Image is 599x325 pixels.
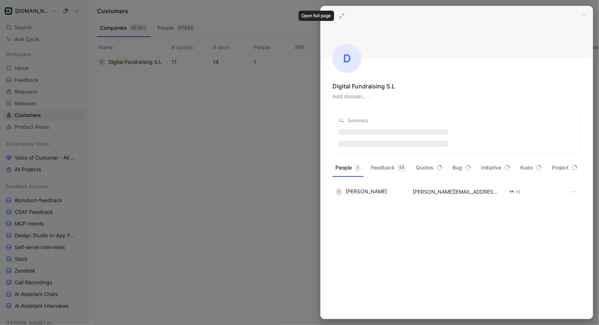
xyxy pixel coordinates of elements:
[332,44,362,73] div: D
[332,92,366,101] button: Add domain…
[413,189,501,194] div: [PERSON_NAME][EMAIL_ADDRESS][DOMAIN_NAME]
[398,164,406,171] div: 14
[332,82,395,91] div: Digital Fundraising S.L
[339,116,368,125] div: Summary
[509,189,520,196] div: 11
[478,162,513,174] button: Initiative
[450,162,474,174] button: Bug
[335,188,343,196] div: T
[517,162,544,174] button: Kudo
[549,162,580,174] button: Project
[368,162,409,174] button: Feedback
[332,162,364,174] button: People
[355,164,361,171] div: 1
[413,162,445,174] button: Quotes
[335,188,404,196] div: [PERSON_NAME]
